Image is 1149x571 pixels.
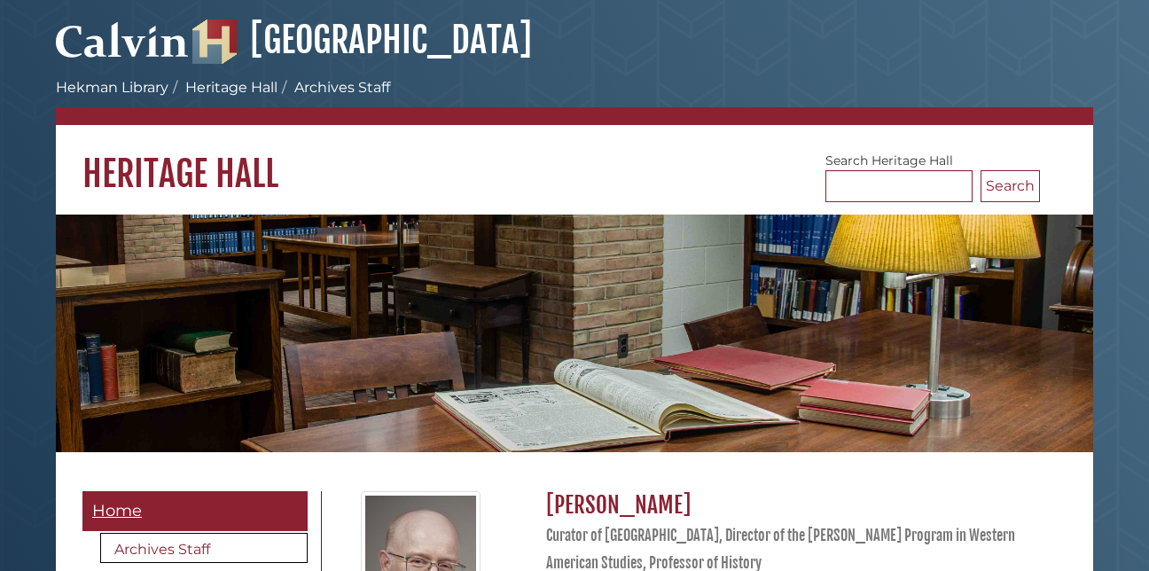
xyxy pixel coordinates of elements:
[277,77,390,98] li: Archives Staff
[56,14,189,64] img: Calvin
[185,79,277,96] a: Heritage Hall
[56,79,168,96] a: Hekman Library
[192,18,532,62] a: [GEOGRAPHIC_DATA]
[56,125,1093,196] h1: Heritage Hall
[100,533,308,563] a: Archives Staff
[82,491,308,531] a: Home
[92,501,142,520] span: Home
[981,170,1040,202] button: Search
[56,77,1093,125] nav: breadcrumb
[56,41,189,57] a: Calvin University
[192,20,237,64] img: Hekman Library Logo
